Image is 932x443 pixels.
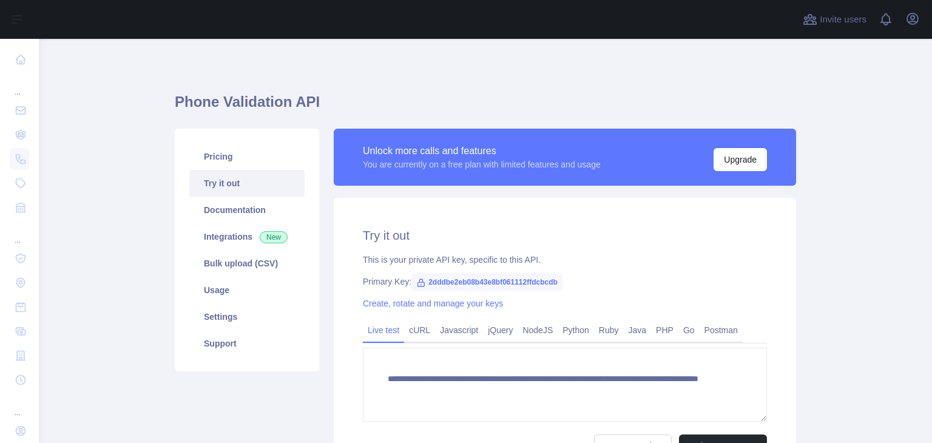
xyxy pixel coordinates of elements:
a: Pricing [189,143,305,170]
a: Integrations New [189,223,305,250]
button: Upgrade [714,148,767,171]
button: Invite users [800,10,869,29]
a: Postman [700,320,743,340]
div: Primary Key: [363,276,767,288]
a: Settings [189,303,305,330]
div: This is your private API key, specific to this API. [363,254,767,266]
a: Go [678,320,700,340]
a: PHP [651,320,678,340]
a: Java [624,320,652,340]
div: ... [10,393,29,418]
div: You are currently on a free plan with limited features and usage [363,158,601,171]
a: Try it out [189,170,305,197]
h1: Phone Validation API [175,92,796,121]
span: 2dddbe2eb08b43e8bf061112ffdcbcdb [411,273,562,291]
a: Javascript [435,320,483,340]
a: Create, rotate and manage your keys [363,299,503,308]
a: jQuery [483,320,518,340]
a: Bulk upload (CSV) [189,250,305,277]
a: Live test [363,320,404,340]
div: ... [10,73,29,97]
a: Python [558,320,594,340]
div: ... [10,221,29,245]
span: Invite users [820,13,866,27]
a: Documentation [189,197,305,223]
a: cURL [404,320,435,340]
span: New [260,231,288,243]
a: NodeJS [518,320,558,340]
div: Unlock more calls and features [363,144,601,158]
a: Usage [189,277,305,303]
a: Support [189,330,305,357]
h2: Try it out [363,227,767,244]
a: Ruby [594,320,624,340]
